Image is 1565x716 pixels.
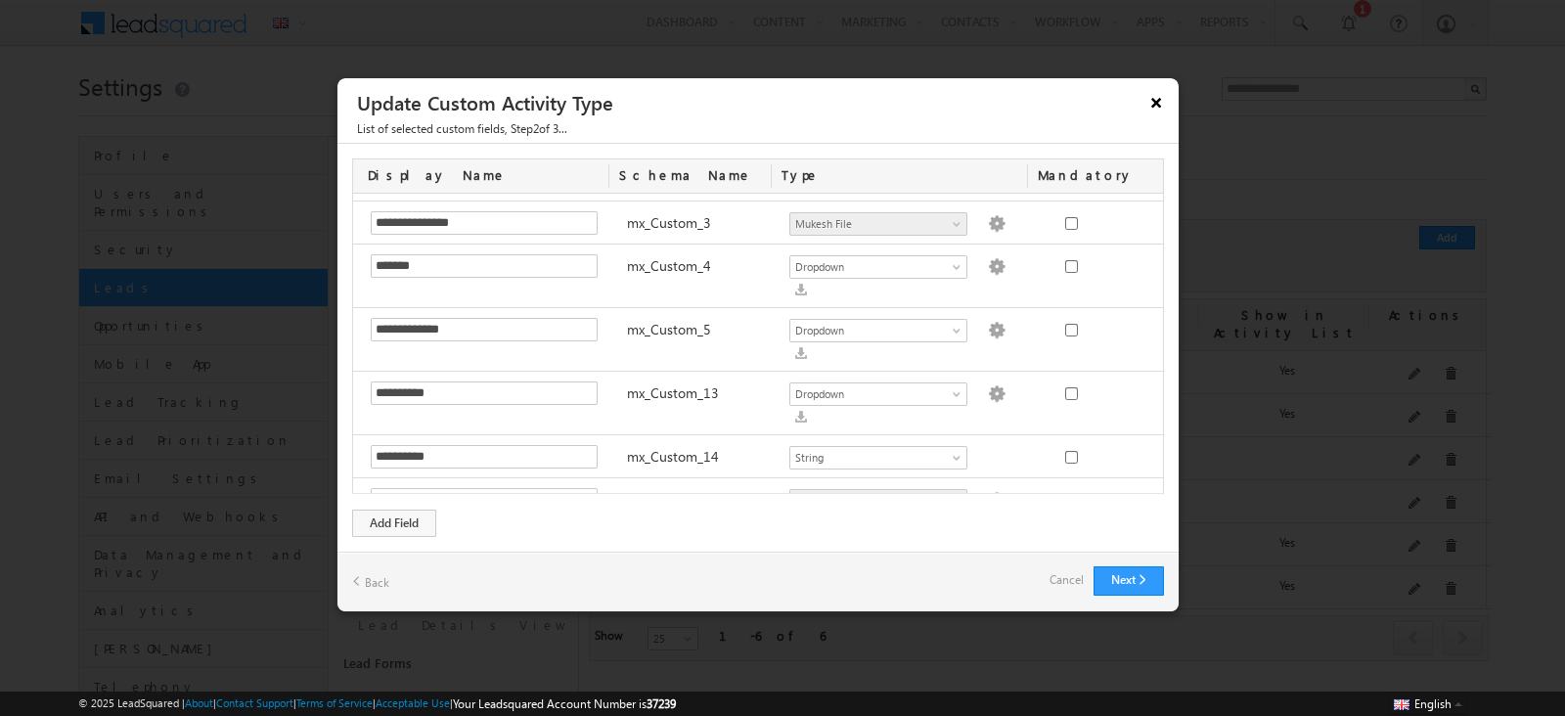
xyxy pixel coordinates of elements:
[357,121,505,136] span: List of selected custom fields
[376,696,450,709] a: Acceptable Use
[790,215,950,233] span: Mukesh File
[772,159,1028,193] div: Type
[1414,696,1452,711] span: English
[988,492,1006,510] img: Populate Options
[988,385,1006,403] img: Populate Options
[988,258,1006,276] img: Populate Options
[627,383,719,402] label: mx_Custom_13
[185,696,213,709] a: About
[1140,85,1172,119] button: ×
[1050,566,1084,594] a: Cancel
[789,382,967,406] a: Dropdown
[794,406,808,423] span: Click to export dropdown options currently uploaded
[988,215,1006,233] img: Populate Options
[353,159,609,193] div: Display Name
[357,121,567,136] span: , Step of 3...
[790,322,950,339] span: Dropdown
[352,566,389,597] a: Back
[78,694,676,713] span: © 2025 LeadSquared | | | | |
[789,212,967,236] a: Mukesh File
[533,121,539,136] span: 2
[789,489,967,513] a: cfs all type
[352,510,436,537] div: Add Field
[647,696,676,711] span: 37239
[790,258,950,276] span: Dropdown
[1389,692,1467,715] button: English
[627,256,711,275] label: mx_Custom_4
[1094,566,1164,596] button: Next
[627,447,719,466] label: mx_Custom_14
[627,490,719,509] label: mx_Custom_15
[296,696,373,709] a: Terms of Service
[1028,159,1141,193] div: Mandatory
[988,322,1006,339] img: Populate Options
[789,446,967,470] a: String
[609,159,772,193] div: Schema Name
[627,213,711,232] label: mx_Custom_3
[627,320,711,338] label: mx_Custom_5
[789,255,967,279] a: Dropdown
[357,85,1172,119] h3: Update Custom Activity Type
[453,696,676,711] span: Your Leadsquared Account Number is
[790,492,950,510] span: cfs all type
[794,342,808,359] span: Click to export dropdown options currently uploaded
[794,279,808,295] span: Click to export dropdown options currently uploaded
[790,385,950,403] span: Dropdown
[216,696,293,709] a: Contact Support
[789,319,967,342] a: Dropdown
[790,449,950,467] span: String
